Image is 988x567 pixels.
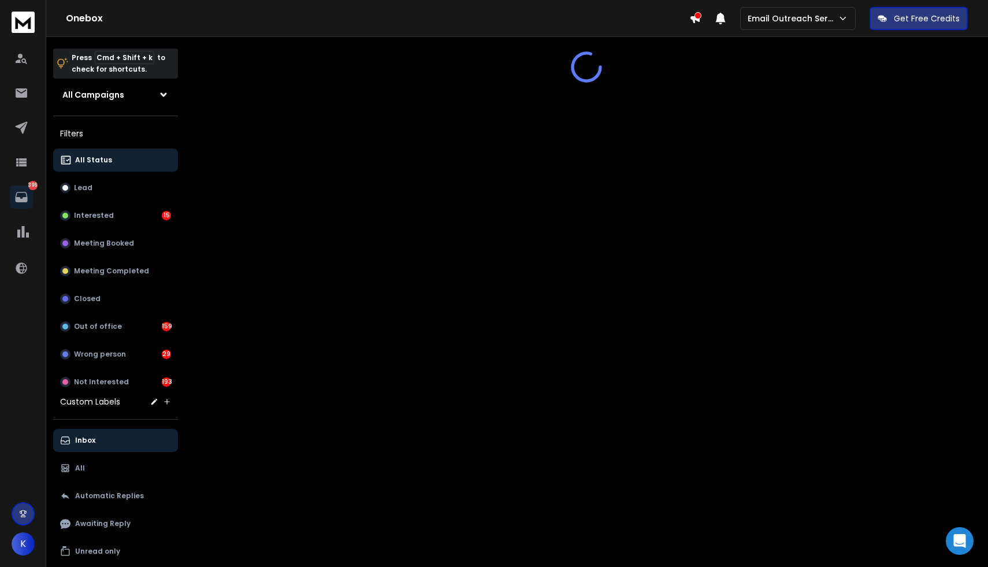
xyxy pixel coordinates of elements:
div: 29 [162,350,171,359]
p: Not Interested [74,377,129,387]
button: Not Interested193 [53,370,178,394]
p: Awaiting Reply [75,519,131,528]
h1: All Campaigns [62,89,124,101]
p: Email Outreach Service [748,13,838,24]
p: Meeting Booked [74,239,134,248]
p: All Status [75,155,112,165]
button: K [12,532,35,555]
button: All Status [53,149,178,172]
button: Get Free Credits [870,7,968,30]
button: Closed [53,287,178,310]
p: Interested [74,211,114,220]
h3: Custom Labels [60,396,120,407]
p: Press to check for shortcuts. [72,52,165,75]
p: All [75,464,85,473]
button: Inbox [53,429,178,452]
button: Interested15 [53,204,178,227]
img: logo [12,12,35,33]
button: Automatic Replies [53,484,178,507]
button: All [53,457,178,480]
p: Closed [74,294,101,303]
a: 396 [10,186,33,209]
span: Cmd + Shift + k [95,51,154,64]
button: Awaiting Reply [53,512,178,535]
p: Lead [74,183,92,192]
p: Meeting Completed [74,266,149,276]
button: Wrong person29 [53,343,178,366]
p: 396 [28,181,38,190]
div: Open Intercom Messenger [946,527,974,555]
h1: Onebox [66,12,689,25]
p: Unread only [75,547,120,556]
p: Automatic Replies [75,491,144,501]
p: Wrong person [74,350,126,359]
h3: Filters [53,125,178,142]
button: Meeting Booked [53,232,178,255]
button: All Campaigns [53,83,178,106]
p: Inbox [75,436,95,445]
button: Out of office159 [53,315,178,338]
p: Out of office [74,322,122,331]
div: 15 [162,211,171,220]
button: Meeting Completed [53,260,178,283]
button: Unread only [53,540,178,563]
button: Lead [53,176,178,199]
div: 159 [162,322,171,331]
p: Get Free Credits [894,13,960,24]
div: 193 [162,377,171,387]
